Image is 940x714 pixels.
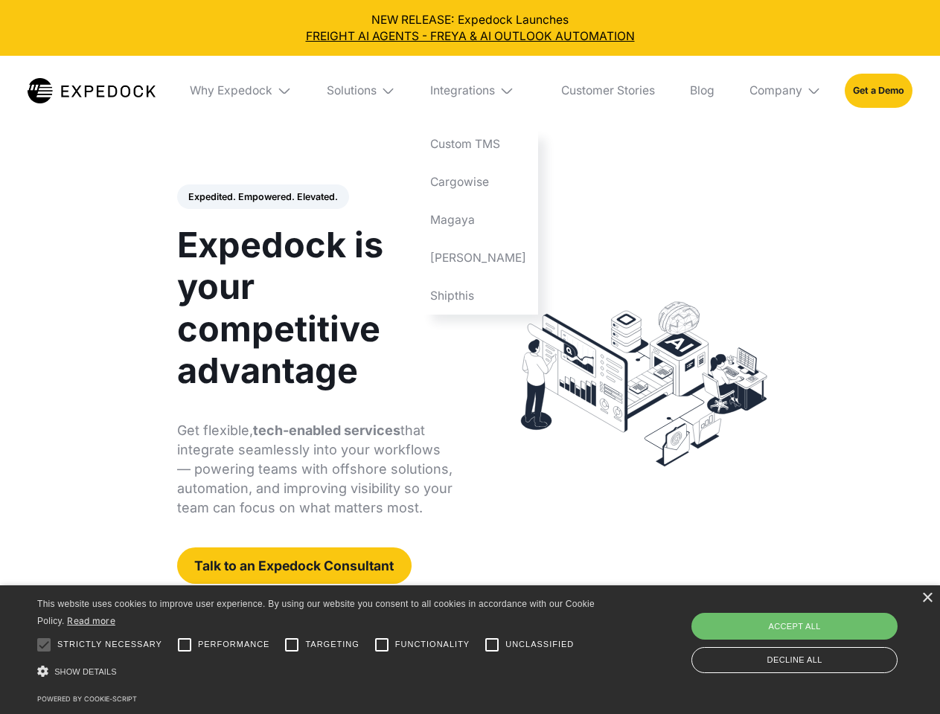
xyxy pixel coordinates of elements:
[12,12,929,45] div: NEW RELEASE: Expedock Launches
[549,56,666,126] a: Customer Stories
[419,239,538,277] a: [PERSON_NAME]
[845,74,912,107] a: Get a Demo
[190,83,272,98] div: Why Expedock
[67,615,115,626] a: Read more
[749,83,802,98] div: Company
[419,56,538,126] div: Integrations
[12,28,929,45] a: FREIGHT AI AGENTS - FREYA & AI OUTLOOK AUTOMATION
[198,638,270,651] span: Performance
[315,56,407,126] div: Solutions
[419,126,538,315] nav: Integrations
[179,56,304,126] div: Why Expedock
[37,599,595,626] span: This website uses cookies to improve user experience. By using our website you consent to all coo...
[305,638,359,651] span: Targeting
[430,83,495,98] div: Integrations
[419,277,538,315] a: Shipthis
[177,421,453,518] p: Get flexible, that integrate seamlessly into your workflows — powering teams with offshore soluti...
[177,224,453,391] h1: Expedock is your competitive advantage
[738,56,833,126] div: Company
[419,164,538,202] a: Cargowise
[395,638,470,651] span: Functionality
[419,201,538,239] a: Magaya
[505,638,574,651] span: Unclassified
[327,83,377,98] div: Solutions
[57,638,162,651] span: Strictly necessary
[419,126,538,164] a: Custom TMS
[177,547,412,584] a: Talk to an Expedock Consultant
[37,662,600,682] div: Show details
[678,56,726,126] a: Blog
[37,695,137,703] a: Powered by cookie-script
[692,553,940,714] iframe: Chat Widget
[253,422,400,438] strong: tech-enabled services
[54,667,117,676] span: Show details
